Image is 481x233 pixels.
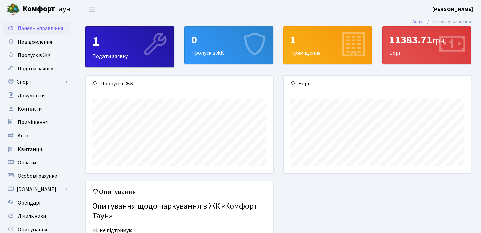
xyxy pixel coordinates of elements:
a: Спорт [3,75,70,89]
span: грн. [432,35,447,47]
span: Таун [23,4,70,15]
div: 1 [290,34,365,46]
h5: Опитування [92,188,266,196]
a: 1Подати заявку [85,26,174,67]
div: Пропуск в ЖК [185,27,273,64]
a: Admin [412,18,425,25]
a: [PERSON_NAME] [432,5,473,13]
div: Подати заявку [86,27,174,67]
img: logo.png [7,3,20,16]
a: Приміщення [3,116,70,129]
a: Лічильники [3,210,70,223]
span: Авто [18,132,30,139]
span: Панель управління [18,25,63,32]
span: Приміщення [18,119,48,126]
a: Орендарі [3,196,70,210]
a: Квитанції [3,142,70,156]
div: 0 [191,34,266,46]
div: Борг [383,27,471,64]
a: Авто [3,129,70,142]
a: Подати заявку [3,62,70,75]
b: Комфорт [23,4,55,14]
div: Приміщення [284,27,372,64]
span: Оплати [18,159,36,166]
a: 0Пропуск в ЖК [184,26,273,64]
a: Повідомлення [3,35,70,49]
span: Особові рахунки [18,172,57,180]
a: Панель управління [3,22,70,35]
a: Особові рахунки [3,169,70,183]
span: Повідомлення [18,38,52,46]
a: Контакти [3,102,70,116]
a: Оплати [3,156,70,169]
span: Документи [18,92,45,99]
div: Борг [284,76,471,92]
li: Панель управління [425,18,471,25]
span: Орендарі [18,199,40,207]
a: [DOMAIN_NAME] [3,183,70,196]
span: Пропуск в ЖК [18,52,51,59]
a: 1Приміщення [283,26,372,64]
a: Пропуск в ЖК [3,49,70,62]
span: Лічильники [18,213,46,220]
span: Контакти [18,105,42,113]
div: 1 [92,34,167,50]
div: 11383.71 [389,34,464,46]
h4: Опитування щодо паркування в ЖК «Комфорт Таун» [92,199,266,224]
span: Подати заявку [18,65,53,72]
span: Квитанції [18,145,42,153]
a: Документи [3,89,70,102]
button: Переключити навігацію [84,4,100,15]
nav: breadcrumb [402,15,481,29]
div: Пропуск в ЖК [86,76,273,92]
b: [PERSON_NAME] [432,6,473,13]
